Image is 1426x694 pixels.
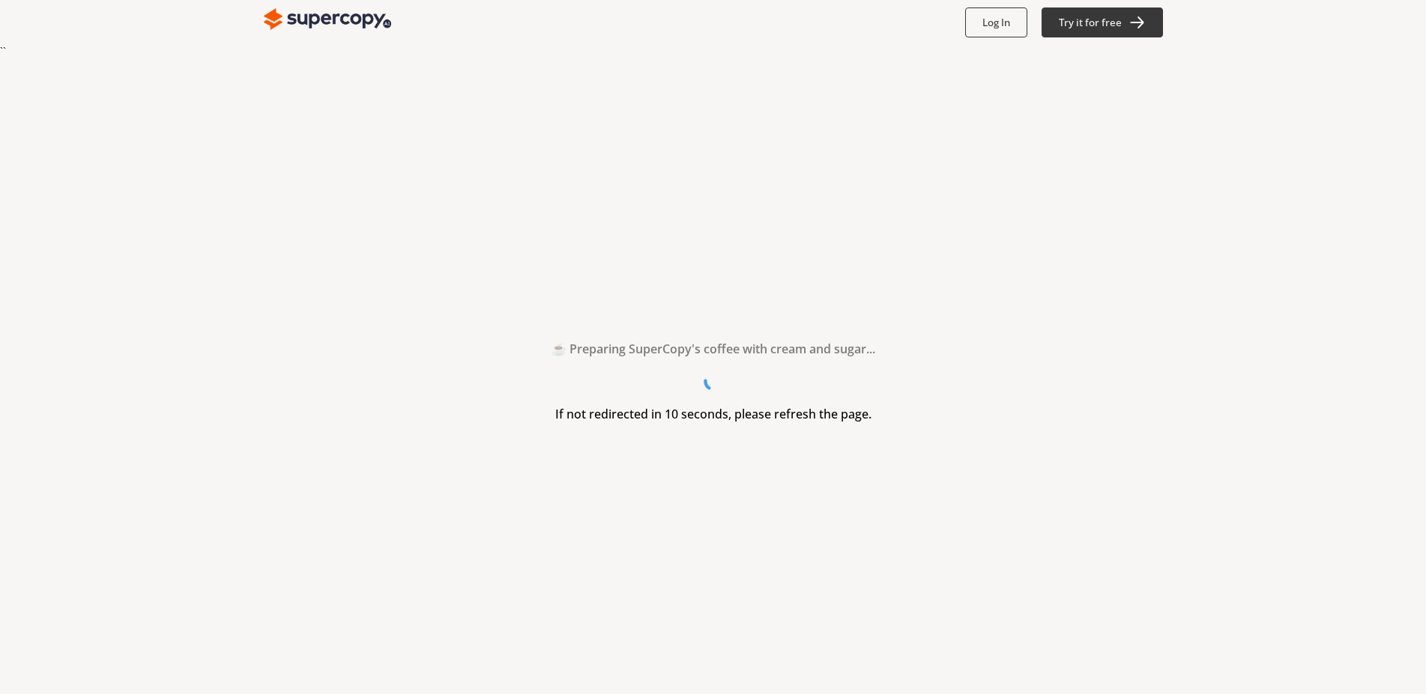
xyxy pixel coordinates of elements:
b: Try it for free [1059,16,1122,29]
h3: If not redirected in 10 seconds, please refresh the page. [555,403,871,425]
img: Close [264,4,391,34]
b: Log In [982,16,1010,29]
button: Try it for free [1042,7,1163,37]
h2: ☕ Preparing SuperCopy's coffee with cream and sugar... [552,338,875,360]
button: Log In [965,7,1027,37]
